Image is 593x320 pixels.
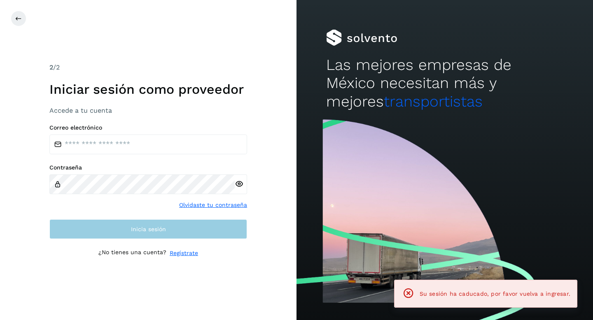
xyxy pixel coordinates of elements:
[98,249,166,257] p: ¿No tienes una cuenta?
[49,63,247,72] div: /2
[179,201,247,209] a: Olvidaste tu contraseña
[49,63,53,71] span: 2
[49,124,247,131] label: Correo electrónico
[326,56,563,111] h2: Las mejores empresas de México necesitan más y mejores
[49,81,247,97] h1: Iniciar sesión como proveedor
[131,226,166,232] span: Inicia sesión
[49,164,247,171] label: Contraseña
[49,219,247,239] button: Inicia sesión
[384,93,483,110] span: transportistas
[49,107,247,114] h3: Accede a tu cuenta
[420,290,570,297] span: Su sesión ha caducado, por favor vuelva a ingresar.
[170,249,198,257] a: Regístrate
